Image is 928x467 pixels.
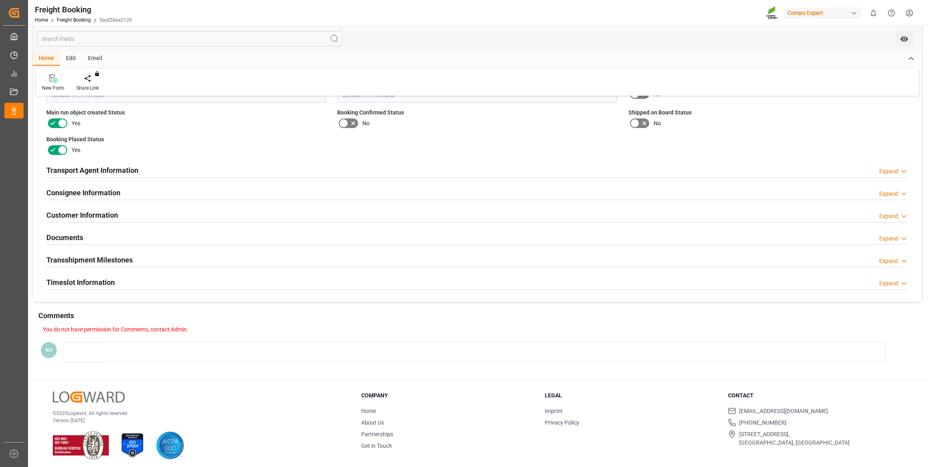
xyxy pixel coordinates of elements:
div: Expand [879,235,898,243]
span: No [654,119,661,128]
h2: Comments [38,310,74,321]
h3: Contact [728,391,902,400]
a: Imprint [545,408,563,414]
h2: Timeslot Information [46,277,115,288]
div: Expand [879,212,898,220]
div: Expand [879,257,898,265]
span: [STREET_ADDRESS], [GEOGRAPHIC_DATA], [GEOGRAPHIC_DATA] [739,430,850,447]
h2: Consignee Information [46,187,120,198]
h3: Company [361,391,535,400]
div: New Form [42,84,64,92]
a: Home [361,408,376,414]
span: Main run object created Status [46,108,125,117]
span: No [362,119,370,128]
p: Version [DATE] [53,417,341,424]
p: You do not have permission for Comments, contact Admin. [43,325,910,334]
img: ISO 9001 & ISO 14001 Certification [53,431,109,459]
div: Expand [879,279,898,288]
p: © 2025 Logward. All rights reserved. [53,410,341,417]
h2: Customer Information [46,210,118,220]
img: AICPA SOC [156,431,184,459]
div: Expand [879,167,898,176]
a: Freight Booking [57,17,91,23]
div: Freight Booking [35,4,132,16]
div: Expand [879,190,898,198]
a: Privacy Policy [545,419,579,426]
h2: Transshipment Milestones [46,255,133,265]
span: [EMAIL_ADDRESS][DOMAIN_NAME] [739,407,828,415]
a: Get in Touch [361,443,392,449]
a: Home [35,17,48,23]
div: Edit [60,52,82,66]
span: Yes [72,119,80,128]
a: Partnerships [361,431,393,437]
span: Shipped on Board Status [628,108,692,117]
h2: Transport Agent Information [46,165,138,176]
div: Home [33,52,60,66]
img: Screenshot%202023-09-29%20at%2010.02.21.png_1712312052.png [766,6,779,20]
button: open menu [896,31,912,46]
span: Booking Placed Status [46,135,104,144]
h3: Legal [545,391,718,400]
div: Compo Expert [784,7,861,19]
h2: Documents [46,232,83,243]
input: Search Fields [37,31,342,46]
span: [PHONE_NUMBER] [739,419,786,427]
span: Booking Confirmed Status [337,108,404,117]
img: ISO 27001 Certification [118,431,146,459]
a: About Us [361,419,384,426]
button: show 0 new notifications [864,4,882,22]
button: Help Center [882,4,900,22]
img: Logward Logo [53,391,125,403]
button: Compo Expert [784,5,864,20]
div: Email [82,52,108,66]
span: Yes [72,146,80,154]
